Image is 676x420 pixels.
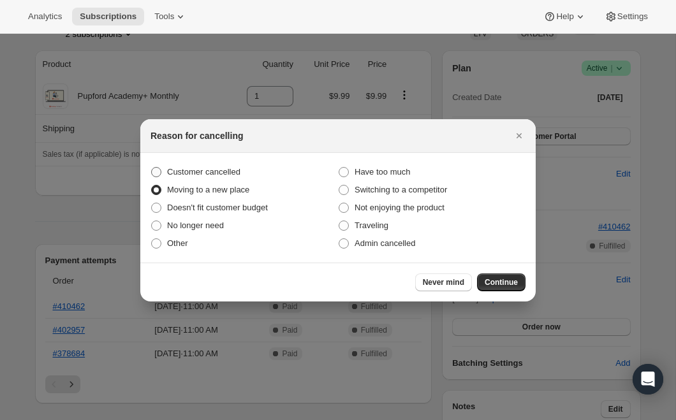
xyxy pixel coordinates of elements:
span: Never mind [423,277,464,287]
span: No longer need [167,221,224,230]
h2: Reason for cancelling [151,129,243,142]
span: Admin cancelled [355,238,415,248]
span: Subscriptions [80,11,136,22]
span: Analytics [28,11,62,22]
span: Traveling [355,221,388,230]
span: Continue [485,277,518,287]
div: Open Intercom Messenger [633,364,663,395]
span: Not enjoying the product [355,203,445,212]
span: Tools [154,11,174,22]
span: Customer cancelled [167,167,240,177]
span: Moving to a new place [167,185,249,194]
span: Doesn't fit customer budget [167,203,268,212]
button: Tools [147,8,195,25]
button: Subscriptions [72,8,144,25]
button: Help [536,8,594,25]
span: Have too much [355,167,410,177]
button: Continue [477,273,525,291]
button: Settings [597,8,656,25]
button: Analytics [20,8,70,25]
span: Settings [617,11,648,22]
span: Other [167,238,188,248]
button: Never mind [415,273,472,291]
span: Help [556,11,573,22]
span: Switching to a competitor [355,185,447,194]
button: Close [510,127,528,145]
